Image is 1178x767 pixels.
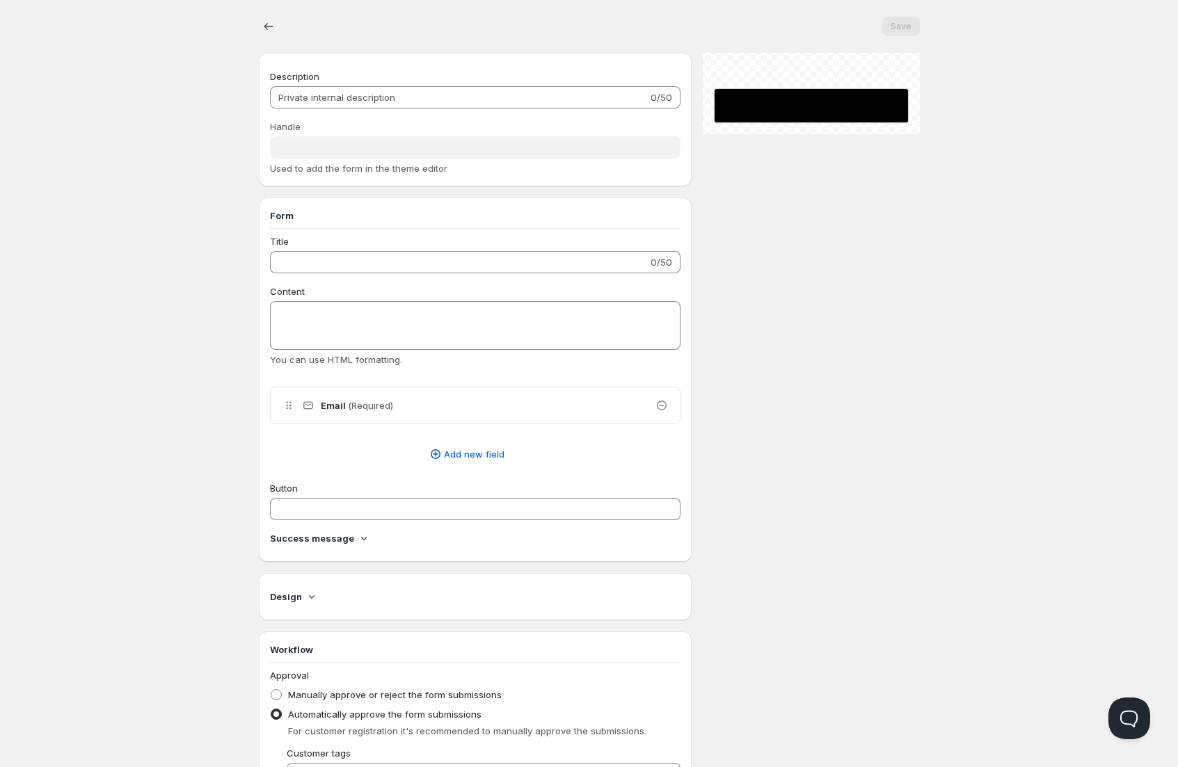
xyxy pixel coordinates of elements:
h4: Success message [270,531,354,545]
span: Approval [270,670,309,681]
button: Add new field [262,443,673,465]
span: Customer tags [287,748,351,759]
iframe: Help Scout Beacon - Open [1108,697,1150,739]
span: (Required) [348,400,393,411]
span: For customer registration it's recommended to manually approve the submissions. [288,725,646,736]
span: Automatically approve the form submissions [288,709,481,720]
span: Manually approve or reject the form submissions [288,689,502,700]
span: You can use HTML formatting. [270,354,402,365]
h4: Design [270,590,302,604]
h4: Email [321,398,393,412]
span: Description [270,71,319,82]
span: Content [270,286,305,297]
h3: Workflow [270,643,681,656]
span: Button [270,483,298,494]
input: Private internal description [270,86,648,108]
h3: Form [270,209,681,223]
span: Handle [270,121,301,132]
span: Title [270,236,289,247]
span: Used to add the form in the theme editor [270,163,447,174]
span: Add new field [444,447,504,461]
